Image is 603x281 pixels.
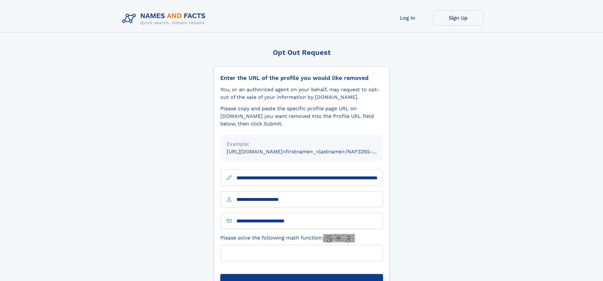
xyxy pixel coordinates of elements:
a: Sign Up [433,10,484,26]
label: Please solve the following math function: [220,234,355,242]
small: [URL][DOMAIN_NAME]<firstname>_<lastname>/NAF325G-xxxxxxxx [227,149,395,155]
a: Log In [382,10,433,26]
div: Opt Out Request [214,48,390,56]
div: You, or an authorized agent on your behalf, may request to opt-out of the sale of your informatio... [220,86,383,101]
img: Logo Names and Facts [120,10,211,27]
div: Example: [227,140,377,148]
div: Enter the URL of the profile you would like removed [220,74,383,81]
div: Please copy and paste the specific profile page URL on [DOMAIN_NAME] you want removed into the Pr... [220,105,383,128]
